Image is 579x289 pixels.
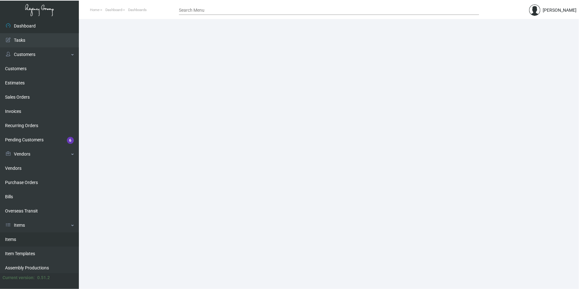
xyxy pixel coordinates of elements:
[105,8,122,12] span: Dashboard
[37,274,50,281] div: 0.51.2
[128,8,147,12] span: Dashboards
[90,8,99,12] span: Home
[543,7,577,14] div: [PERSON_NAME]
[3,274,35,281] div: Current version:
[529,4,541,16] img: admin@bootstrapmaster.com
